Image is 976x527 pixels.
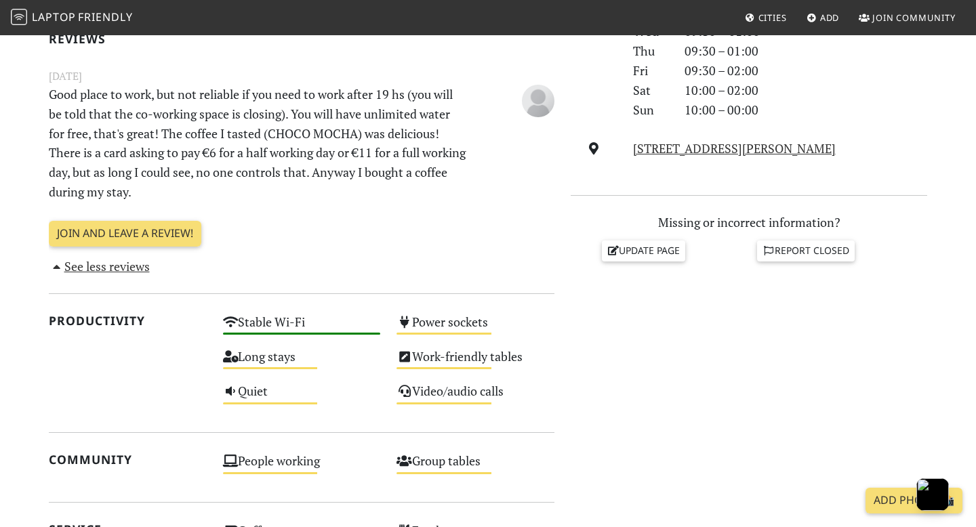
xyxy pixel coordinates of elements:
[676,81,935,100] div: 10:00 – 02:00
[853,5,961,30] a: Join Community
[676,61,935,81] div: 09:30 – 02:00
[49,32,554,46] h2: Reviews
[676,41,935,61] div: 09:30 – 01:00
[522,91,554,107] span: Anonymous
[215,380,389,415] div: Quiet
[215,345,389,380] div: Long stays
[757,240,855,261] a: Report closed
[866,488,962,513] a: Add Photo 📸
[820,12,840,24] span: Add
[625,41,676,61] div: Thu
[215,311,389,345] div: Stable Wi-Fi
[41,68,563,85] small: [DATE]
[32,9,76,24] span: Laptop
[49,258,150,274] a: See less reviews
[41,85,476,202] p: Good place to work, but not reliable if you need to work after 19 hs (you will be told that the c...
[739,5,792,30] a: Cities
[625,81,676,100] div: Sat
[11,6,133,30] a: LaptopFriendly LaptopFriendly
[388,311,563,345] div: Power sockets
[676,100,935,120] div: 10:00 – 00:00
[571,213,927,232] p: Missing or incorrect information?
[49,452,207,467] h2: Community
[388,380,563,415] div: Video/audio calls
[49,221,201,247] a: Join and leave a review!
[633,140,836,156] a: [STREET_ADDRESS][PERSON_NAME]
[602,240,686,261] a: Update page
[801,5,845,30] a: Add
[11,9,27,25] img: LaptopFriendly
[388,345,563,380] div: Work-friendly tables
[49,314,207,328] h2: Productivity
[625,100,676,120] div: Sun
[388,450,563,484] div: Group tables
[215,450,389,484] div: People working
[522,85,554,117] img: blank-535327c66bd565773addf3077783bbfce4b00ec00e9fd257753287c682c7fa38.png
[78,9,132,24] span: Friendly
[872,12,956,24] span: Join Community
[625,61,676,81] div: Fri
[758,12,787,24] span: Cities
